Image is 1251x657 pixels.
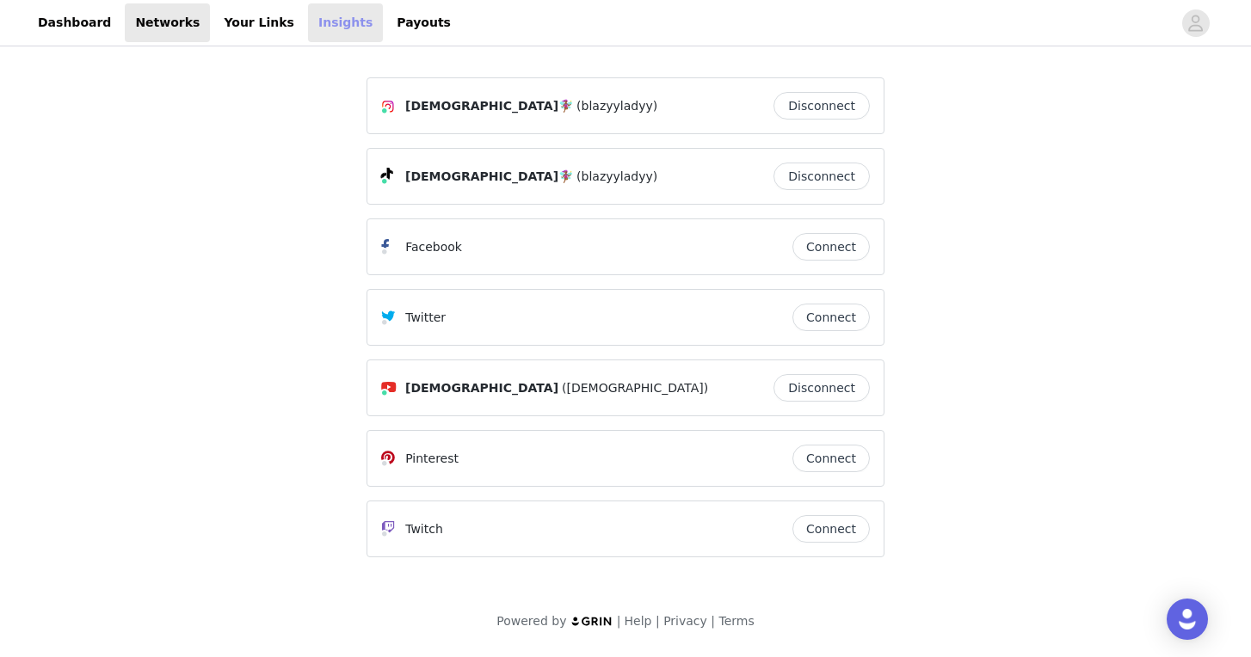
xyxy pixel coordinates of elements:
[773,163,870,190] button: Disconnect
[792,515,870,543] button: Connect
[792,233,870,261] button: Connect
[562,379,708,397] span: ([DEMOGRAPHIC_DATA])
[213,3,305,42] a: Your Links
[656,614,660,628] span: |
[405,168,573,186] span: [DEMOGRAPHIC_DATA]🧚🏾‍♀️
[405,450,459,468] p: Pinterest
[617,614,621,628] span: |
[576,168,657,186] span: (blazyyladyy)
[308,3,383,42] a: Insights
[663,614,707,628] a: Privacy
[405,238,462,256] p: Facebook
[28,3,121,42] a: Dashboard
[496,614,566,628] span: Powered by
[405,520,443,538] p: Twitch
[570,616,613,627] img: logo
[576,97,657,115] span: (blazyyladyy)
[792,445,870,472] button: Connect
[773,374,870,402] button: Disconnect
[381,100,395,114] img: Instagram Icon
[405,379,558,397] span: [DEMOGRAPHIC_DATA]
[711,614,715,628] span: |
[792,304,870,331] button: Connect
[405,97,573,115] span: [DEMOGRAPHIC_DATA]🧚🏾‍♀️
[125,3,210,42] a: Networks
[1187,9,1204,37] div: avatar
[405,309,446,327] p: Twitter
[773,92,870,120] button: Disconnect
[718,614,754,628] a: Terms
[625,614,652,628] a: Help
[1167,599,1208,640] div: Open Intercom Messenger
[386,3,461,42] a: Payouts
